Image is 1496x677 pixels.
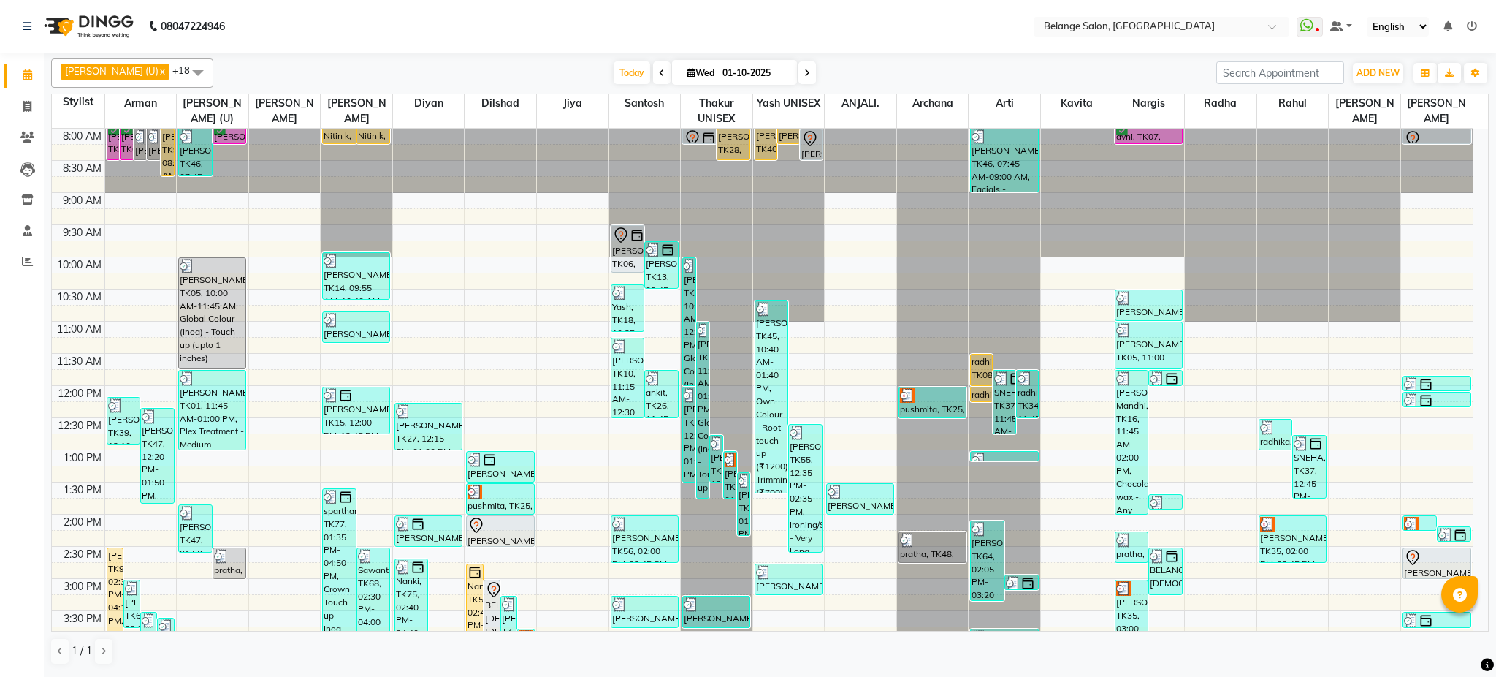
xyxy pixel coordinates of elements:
[1115,371,1148,514] div: [PERSON_NAME] Mandhi, TK16, 11:45 AM-02:00 PM, Chocolate wax - Any One (Full Arms/Half legs/Half ...
[611,516,678,562] div: [PERSON_NAME], TK56, 02:00 PM-02:45 PM, Shaving (₹250)
[1017,371,1038,417] div: radhika, TK34, 11:45 AM-12:30 PM, Underarms - Chocolate (₹300),Threading - Any one (Eyebrow/Upper...
[61,547,104,562] div: 2:30 PM
[1403,129,1470,143] div: [PERSON_NAME], TK38, 08:00 AM-08:15 AM, Threading - Any one (Eyebrow/Upperlip/lowerlip/chin)
[323,387,389,434] div: [PERSON_NAME], TK15, 12:00 PM-12:45 PM, [PERSON_NAME] Styling (₹300)
[897,94,969,113] span: Archana
[61,515,104,530] div: 2:00 PM
[1149,371,1182,385] div: BELANGE [DEMOGRAPHIC_DATA] [DEMOGRAPHIC_DATA], TK29, 11:45 AM-12:00 PM, Threading - Any one (Eyeb...
[72,643,92,659] span: 1 / 1
[778,129,799,143] div: [PERSON_NAME], TK94, 07:45 AM-08:15 AM, Blow Dry Straight - Long
[827,484,893,514] div: [PERSON_NAME], TK44, 01:30 PM-02:00 PM, Ironing/Softcurls/Tongs - Medium (₹800)
[467,484,533,514] div: pushmita, TK25, 01:30 PM-02:00 PM, Hair wash - Medium - (F)
[60,129,104,144] div: 8:00 AM
[1403,393,1470,406] div: BELANGE [DEMOGRAPHIC_DATA] [DEMOGRAPHIC_DATA], TK33, 12:05 PM-12:20 PM, Threading - Any one (Eyeb...
[645,242,678,288] div: [PERSON_NAME], TK13, 09:45 AM-10:30 AM, Hair cut - Hair cut (M) (₹400)
[395,404,462,450] div: [PERSON_NAME], TK27, 12:15 PM-01:00 PM, Hair cut - Hair cut (M)
[1329,94,1400,128] span: [PERSON_NAME]
[755,564,822,594] div: [PERSON_NAME], TK61, 02:45 PM-03:15 PM, Hair wash - Medium - (F) (₹500)
[1353,63,1403,83] button: ADD NEW
[323,129,356,143] div: Nitin k, TK52, 07:45 AM-08:15 AM, Hair cut - Hair cut (M)
[1257,94,1329,113] span: Rahul
[465,94,536,113] span: dilshad
[518,629,533,659] div: Sholgha, TK59, 03:45 PM-04:15 PM, Hair wash - Medium - (F)
[684,67,718,78] span: Wed
[717,129,750,159] div: [PERSON_NAME], TK28, 08:00 AM-08:30 AM, Hair cut (Wash + Blow dry)
[1115,129,1182,143] div: avni, TK07, 07:30 AM-08:15 AM, Chocolate wax - Any One (Full Arms/Half legs/Half back/Half front/...
[501,597,516,659] div: [PERSON_NAME], TK72, 03:15 PM-04:15 PM, Hair wash - Medium - (F) (₹500),Blow Dry Straight - Mediu...
[683,387,695,482] div: [PERSON_NAME], TK23, 12:00 PM-01:30 PM, K - Wash (Medium - Long) (₹1000),Blow Dry Straight - Long...
[37,6,137,47] img: logo
[609,94,681,113] span: Santosh
[249,94,321,128] span: [PERSON_NAME]
[161,129,174,175] div: [PERSON_NAME], TK95, 08:00 AM-08:45 AM, Hair cut - Hair cut (M)
[1403,377,1470,390] div: BELANGE [DEMOGRAPHIC_DATA] [DEMOGRAPHIC_DATA], TK30, 11:50 AM-12:05 PM, Threading - Any one (Eyeb...
[321,94,392,128] span: [PERSON_NAME]
[61,450,104,466] div: 1:00 PM
[60,161,104,176] div: 8:30 AM
[1403,613,1470,627] div: BELANGE [DEMOGRAPHIC_DATA] [DEMOGRAPHIC_DATA], TK65, 03:30 PM-03:45 PM, Threading - Any one (Eyeb...
[971,629,1037,643] div: [PERSON_NAME] viyani, TK67, 03:45 PM-04:00 PM, Threading - Any one (Eyebrow/Upperlip/lowerlip/chi...
[611,338,644,417] div: [PERSON_NAME], TK10, 11:15 AM-12:30 PM, Hair cut - Hair cut (M),Innoa Hair colour - M (₹1500)
[1115,322,1182,368] div: [PERSON_NAME], TK05, 11:00 AM-11:45 AM, Chocolate wax - Any One (Full Arms/Half legs/Half back/Ha...
[611,226,644,272] div: [PERSON_NAME], TK06, 09:30 AM-10:15 AM, Hair cut - Hair cut (M)
[683,597,749,627] div: [PERSON_NAME], TK57, 03:15 PM-03:45 PM, Hair cut (Wash + Blow dry) (₹1200)
[1403,548,1470,578] div: [PERSON_NAME], TK42, 02:30 PM-03:00 PM, Threading - Any one (Eyebrow/Upperlip/lowerlip/chin)
[60,193,104,208] div: 9:00 AM
[1115,580,1148,643] div: [PERSON_NAME], TK35, 03:00 PM-04:00 PM, Facials - [MEDICAL_DATA]
[697,322,709,498] div: [PERSON_NAME], TK09, 11:00 AM-01:45 PM, Global Colour (Inoa) - Touch up (upto 1 inches) (₹1800),H...
[710,436,722,482] div: [PERSON_NAME], TK43, 12:45 PM-01:30 PM, Hair cut - Hair cut (M) (₹400)
[611,285,644,331] div: Yash, TK18, 10:25 AM-11:10 AM, Hair cut - Hair cut (M) (₹400)
[683,258,695,385] div: [PERSON_NAME], TK05, 10:00 AM-12:00 PM, Global Colour (Inoa) - Touch up (upto 1 inches) (₹1800)
[179,505,212,552] div: [PERSON_NAME], TK47, 01:50 PM-02:35 PM, Kerastase - Fusio Dose (Deep Conditioning) (₹2500)
[467,452,533,482] div: [PERSON_NAME], TK09, 01:00 PM-01:30 PM, Hair wash - Medium - (F) (₹500)
[738,473,750,535] div: [PERSON_NAME], TK51, 01:20 PM-02:20 PM, Hair cut (Wash + Blow dry) (₹1200)
[971,452,1037,461] div: [PERSON_NAME], TK20, 01:00 PM-01:05 PM, Threading - Any one (Eyebrow/Upperlip/lowerlip/[GEOGRAPHI...
[1401,94,1473,128] span: [PERSON_NAME]
[55,386,104,401] div: 12:00 PM
[107,398,140,444] div: [PERSON_NAME], TK39, 12:10 PM-12:55 PM, [PERSON_NAME] Styling (₹300)
[1356,67,1400,78] span: ADD NEW
[161,6,225,47] b: 08047224946
[1149,495,1182,509] div: [PERSON_NAME], TK45, 01:40 PM-01:55 PM, Threading - Any one (Eyebrow/Upperlip/lowerlip/chin) (₹80)
[484,580,500,643] div: BELANGE [DEMOGRAPHIC_DATA] [DEMOGRAPHIC_DATA], TK04, 03:00 PM-04:00 PM, Hair wash - Short - (F)
[718,62,791,84] input: 2025-10-01
[753,94,825,113] span: Yash UNISEX
[60,225,104,241] div: 9:30 AM
[55,418,104,434] div: 12:30 PM
[1216,61,1344,84] input: Search Appointment
[213,548,246,578] div: pratha, TK48, 02:30 PM-03:00 PM, Hair wash - Medium - (F)
[1403,516,1436,530] div: [PERSON_NAME], TK35, 02:00 PM-02:15 PM, Threading - Any one (Eyebrow/Upperlip/lowerlip/chin)
[148,129,160,159] div: [PERSON_NAME], TK46, 07:45 AM-08:30 AM, Hair cut - Hair cut (M)
[141,409,174,503] div: [PERSON_NAME], TK47, 12:20 PM-01:50 PM, Hair cut - Hair cut (M) (₹400),[PERSON_NAME] Styling (₹300)
[645,371,678,417] div: ankit, TK26, 11:45 AM-12:30 PM, [PERSON_NAME] Styling (₹300)
[611,597,678,627] div: [PERSON_NAME], TK32, 03:15 PM-03:45 PM, Hair cut - Hair cut (M)
[65,65,159,77] span: [PERSON_NAME] (U)
[681,94,752,128] span: Thakur UNISEX
[1293,436,1326,498] div: SNEHA, TK37, 12:45 PM-01:45 PM, Nails - Cut, File (₹150),Nails - Regular Nail Paint (Feet/Hands) ...
[825,94,896,113] span: ANJALI.
[801,129,822,159] div: [PERSON_NAME], TK70, 08:00 AM-08:30 AM, Hair wash - Medium - (F)
[614,61,650,84] span: Today
[61,611,104,627] div: 3:30 PM
[159,65,165,77] a: x
[141,613,156,659] div: Zubair, TK71, 03:30 PM-04:15 PM, Hair cut - Hair cut (M) (₹400)
[789,425,822,552] div: [PERSON_NAME], TK55, 12:35 PM-02:35 PM, Ironing/Softcurls/Tongs - Very Long (₹1500)
[107,129,120,159] div: [PERSON_NAME], TK02, 07:45 AM-08:30 AM, [PERSON_NAME] Styling
[1438,527,1470,541] div: BELANGE [DEMOGRAPHIC_DATA] [DEMOGRAPHIC_DATA], TK53, 02:10 PM-02:25 PM, Threading - Any one (Eyeb...
[971,521,1004,600] div: [PERSON_NAME], TK64, 02:05 PM-03:20 PM, Chocolate wax - Any one( Full legs/full back/full front),...
[1259,420,1292,450] div: radhika, TK34, 12:30 PM-01:00 PM, Pedicure - Aroma (₹1100)
[357,129,390,143] div: Nitin k, TK52, 07:45 AM-08:15 AM, Innoa Hair colour - M
[179,371,245,450] div: [PERSON_NAME], TK01, 11:45 AM-01:00 PM, Plex Treatment - Medium
[54,354,104,369] div: 11:30 AM
[1115,290,1182,320] div: [PERSON_NAME], TK05, 10:30 AM-11:00 AM, Chocolate wax - Any One (Full Arms/Half legs/Half back/Ha...
[1149,548,1182,594] div: BELANGE [DEMOGRAPHIC_DATA] [DEMOGRAPHIC_DATA], TK63, 02:30 PM-03:15 PM, Threading - Any one (Eyeb...
[121,129,133,159] div: [PERSON_NAME], TK02, 07:45 AM-08:30 AM, Hair cut - Hair cut (M)
[467,516,533,546] div: [PERSON_NAME], TK19, 02:00 PM-02:30 PM, Hair wash - Medium - (F)
[107,548,123,659] div: [PERSON_NAME], TK95, 02:30 PM-04:15 PM, Innoa Hair colour - M
[172,64,201,76] span: +18
[179,129,212,175] div: [PERSON_NAME], TK46, 07:45 AM-08:45 AM, Hair wash - Medium - (F) (₹500),Blow Dry Straight - Mediu...
[1113,94,1185,113] span: Nargis
[537,94,608,113] span: Jiya
[395,516,462,546] div: [PERSON_NAME], TK49, 02:00 PM-02:30 PM, Hair wash - Medium - (F) (₹500)
[54,290,104,305] div: 10:30 AM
